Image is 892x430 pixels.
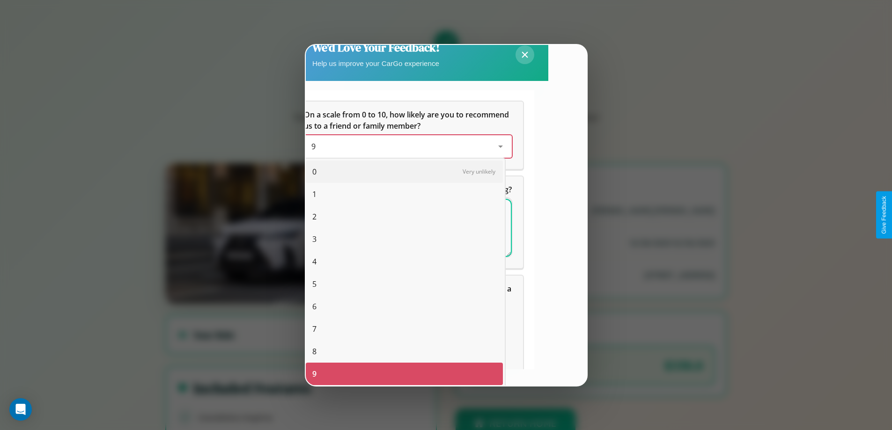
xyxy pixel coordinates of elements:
[304,184,512,195] span: What can we do to make your experience more satisfying?
[304,284,513,305] span: Which of the following features do you value the most in a vehicle?
[306,250,503,273] div: 4
[306,318,503,340] div: 7
[306,228,503,250] div: 3
[306,273,503,295] div: 5
[304,109,511,131] span: On a scale from 0 to 10, how likely are you to recommend us to a friend or family member?
[306,340,503,363] div: 8
[312,368,317,379] span: 9
[306,183,503,205] div: 1
[312,278,317,290] span: 5
[312,40,440,55] h2: We'd Love Your Feedback!
[304,109,512,131] h5: On a scale from 0 to 10, how likely are you to recommend us to a friend or family member?
[463,168,495,175] span: Very unlikely
[312,323,317,335] span: 7
[312,346,317,357] span: 8
[306,385,503,408] div: 10
[312,233,317,245] span: 3
[312,57,440,70] p: Help us improve your CarGo experience
[312,189,317,200] span: 1
[304,135,512,158] div: On a scale from 0 to 10, how likely are you to recommend us to a friend or family member?
[306,363,503,385] div: 9
[312,211,317,222] span: 2
[306,160,503,183] div: 0
[306,205,503,228] div: 2
[312,301,317,312] span: 6
[9,398,32,421] div: Open Intercom Messenger
[306,295,503,318] div: 6
[312,166,317,177] span: 0
[881,196,887,234] div: Give Feedback
[293,102,523,169] div: On a scale from 0 to 10, how likely are you to recommend us to a friend or family member?
[312,256,317,267] span: 4
[311,141,316,152] span: 9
